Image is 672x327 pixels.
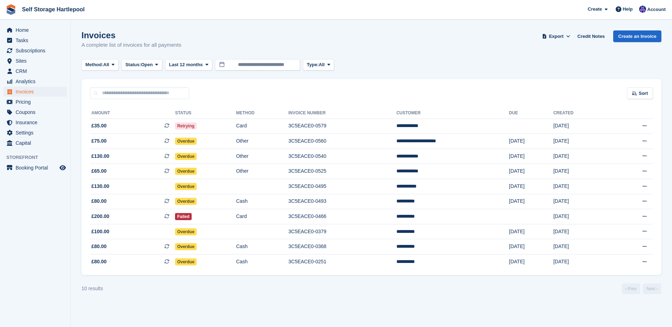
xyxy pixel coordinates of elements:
[16,107,58,117] span: Coupons
[236,164,288,179] td: Other
[553,209,611,224] td: [DATE]
[16,87,58,97] span: Invoices
[236,194,288,209] td: Cash
[623,6,633,13] span: Help
[91,213,109,220] span: £200.00
[4,25,67,35] a: menu
[319,61,325,68] span: All
[58,163,67,172] a: Preview store
[288,108,396,119] th: Invoice Number
[575,30,608,42] a: Credit Notes
[91,137,107,145] span: £75.00
[175,183,197,190] span: Overdue
[4,163,67,173] a: menu
[16,56,58,66] span: Sites
[165,59,212,71] button: Last 12 months
[553,179,611,194] td: [DATE]
[91,258,107,265] span: £80.00
[553,224,611,239] td: [DATE]
[175,153,197,160] span: Overdue
[288,209,396,224] td: 3C5EACE0-0466
[588,6,602,13] span: Create
[16,46,58,56] span: Subscriptions
[4,128,67,138] a: menu
[81,30,181,40] h1: Invoices
[4,35,67,45] a: menu
[236,108,288,119] th: Method
[4,107,67,117] a: menu
[175,228,197,235] span: Overdue
[175,138,197,145] span: Overdue
[90,108,175,119] th: Amount
[16,35,58,45] span: Tasks
[16,128,58,138] span: Settings
[509,194,553,209] td: [DATE]
[288,224,396,239] td: 3C5EACE0-0379
[509,134,553,149] td: [DATE]
[288,119,396,134] td: 3C5EACE0-0579
[553,119,611,134] td: [DATE]
[122,59,162,71] button: Status: Open
[553,134,611,149] td: [DATE]
[541,30,572,42] button: Export
[509,239,553,254] td: [DATE]
[175,243,197,250] span: Overdue
[4,117,67,127] a: menu
[620,283,663,294] nav: Page
[91,167,107,175] span: £65.00
[175,258,197,265] span: Overdue
[175,168,197,175] span: Overdue
[288,179,396,194] td: 3C5EACE0-0495
[553,254,611,269] td: [DATE]
[553,194,611,209] td: [DATE]
[613,30,661,42] a: Create an Invoice
[553,108,611,119] th: Created
[288,239,396,254] td: 3C5EACE0-0368
[16,76,58,86] span: Analytics
[236,239,288,254] td: Cash
[6,4,16,15] img: stora-icon-8386f47178a22dfd0bd8f6a31ec36ba5ce8667c1dd55bd0f319d3a0aa187defe.svg
[81,285,103,292] div: 10 results
[91,183,109,190] span: £130.00
[4,46,67,56] a: menu
[639,90,648,97] span: Sort
[16,138,58,148] span: Capital
[85,61,103,68] span: Method:
[16,117,58,127] span: Insurance
[396,108,509,119] th: Customer
[81,41,181,49] p: A complete list of invoices for all payments
[16,97,58,107] span: Pricing
[16,25,58,35] span: Home
[103,61,109,68] span: All
[643,283,661,294] a: Next
[509,224,553,239] td: [DATE]
[175,108,236,119] th: Status
[639,6,646,13] img: Sean Wood
[509,179,553,194] td: [DATE]
[303,59,334,71] button: Type: All
[141,61,153,68] span: Open
[175,198,197,205] span: Overdue
[6,154,70,161] span: Storefront
[81,59,119,71] button: Method: All
[553,164,611,179] td: [DATE]
[4,87,67,97] a: menu
[288,134,396,149] td: 3C5EACE0-0560
[553,149,611,164] td: [DATE]
[509,164,553,179] td: [DATE]
[91,122,107,130] span: £35.00
[175,213,192,220] span: Failed
[16,66,58,76] span: CRM
[175,122,197,130] span: Retrying
[91,228,109,235] span: £100.00
[509,254,553,269] td: [DATE]
[236,149,288,164] td: Other
[509,108,553,119] th: Due
[169,61,203,68] span: Last 12 months
[91,243,107,250] span: £80.00
[288,194,396,209] td: 3C5EACE0-0493
[4,138,67,148] a: menu
[647,6,666,13] span: Account
[4,97,67,107] a: menu
[236,254,288,269] td: Cash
